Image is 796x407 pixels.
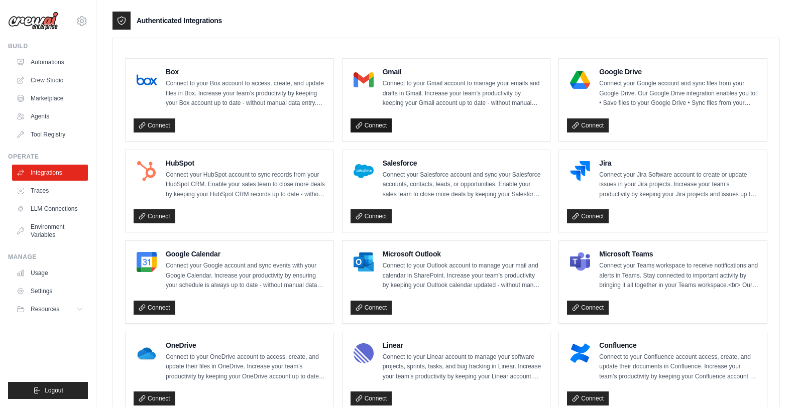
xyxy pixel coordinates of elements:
[12,301,88,317] button: Resources
[166,352,325,382] p: Connect to your OneDrive account to access, create, and update their files in OneDrive. Increase ...
[570,161,590,181] img: Jira Logo
[570,70,590,90] img: Google Drive Logo
[31,305,59,313] span: Resources
[567,118,609,132] a: Connect
[383,340,542,350] h4: Linear
[383,352,542,382] p: Connect to your Linear account to manage your software projects, sprints, tasks, and bug tracking...
[599,79,759,108] p: Connect your Google account and sync files from your Google Drive. Our Google Drive integration e...
[351,118,392,132] a: Connect
[351,391,392,405] a: Connect
[166,170,325,200] p: Connect your HubSpot account to sync records from your HubSpot CRM. Enable your sales team to clo...
[567,301,609,315] a: Connect
[599,340,759,350] h4: Confluence
[166,249,325,259] h4: Google Calendar
[137,343,157,363] img: OneDrive Logo
[137,70,157,90] img: Box Logo
[45,386,63,394] span: Logout
[166,79,325,108] p: Connect to your Box account to access, create, and update files in Box. Increase your team’s prod...
[8,153,88,161] div: Operate
[599,170,759,200] p: Connect your Jira Software account to create or update issues in your Jira projects. Increase you...
[570,252,590,272] img: Microsoft Teams Logo
[354,252,374,272] img: Microsoft Outlook Logo
[383,79,542,108] p: Connect to your Gmail account to manage your emails and drafts in Gmail. Increase your team’s pro...
[354,343,374,363] img: Linear Logo
[570,343,590,363] img: Confluence Logo
[383,158,542,168] h4: Salesforce
[599,249,759,259] h4: Microsoft Teams
[567,209,609,223] a: Connect
[12,183,88,199] a: Traces
[599,158,759,168] h4: Jira
[12,108,88,124] a: Agents
[567,391,609,405] a: Connect
[12,283,88,299] a: Settings
[599,261,759,291] p: Connect your Teams workspace to receive notifications and alerts in Teams. Stay connected to impo...
[8,42,88,50] div: Build
[134,209,175,223] a: Connect
[12,165,88,181] a: Integrations
[12,72,88,88] a: Crew Studio
[351,209,392,223] a: Connect
[383,261,542,291] p: Connect to your Outlook account to manage your mail and calendar in SharePoint. Increase your tea...
[12,219,88,243] a: Environment Variables
[354,161,374,181] img: Salesforce Logo
[137,252,157,272] img: Google Calendar Logo
[134,391,175,405] a: Connect
[166,67,325,77] h4: Box
[12,54,88,70] a: Automations
[12,90,88,106] a: Marketplace
[599,67,759,77] h4: Google Drive
[134,118,175,132] a: Connect
[166,340,325,350] h4: OneDrive
[351,301,392,315] a: Connect
[12,201,88,217] a: LLM Connections
[599,352,759,382] p: Connect to your Confluence account access, create, and update their documents in Confluence. Incr...
[8,12,58,31] img: Logo
[383,249,542,259] h4: Microsoft Outlook
[383,67,542,77] h4: Gmail
[12,126,88,143] a: Tool Registry
[8,253,88,261] div: Manage
[134,301,175,315] a: Connect
[383,170,542,200] p: Connect your Salesforce account and sync your Salesforce accounts, contacts, leads, or opportunit...
[137,16,222,26] h3: Authenticated Integrations
[137,161,157,181] img: HubSpot Logo
[8,382,88,399] button: Logout
[12,265,88,281] a: Usage
[166,261,325,291] p: Connect your Google account and sync events with your Google Calendar. Increase your productivity...
[166,158,325,168] h4: HubSpot
[354,70,374,90] img: Gmail Logo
